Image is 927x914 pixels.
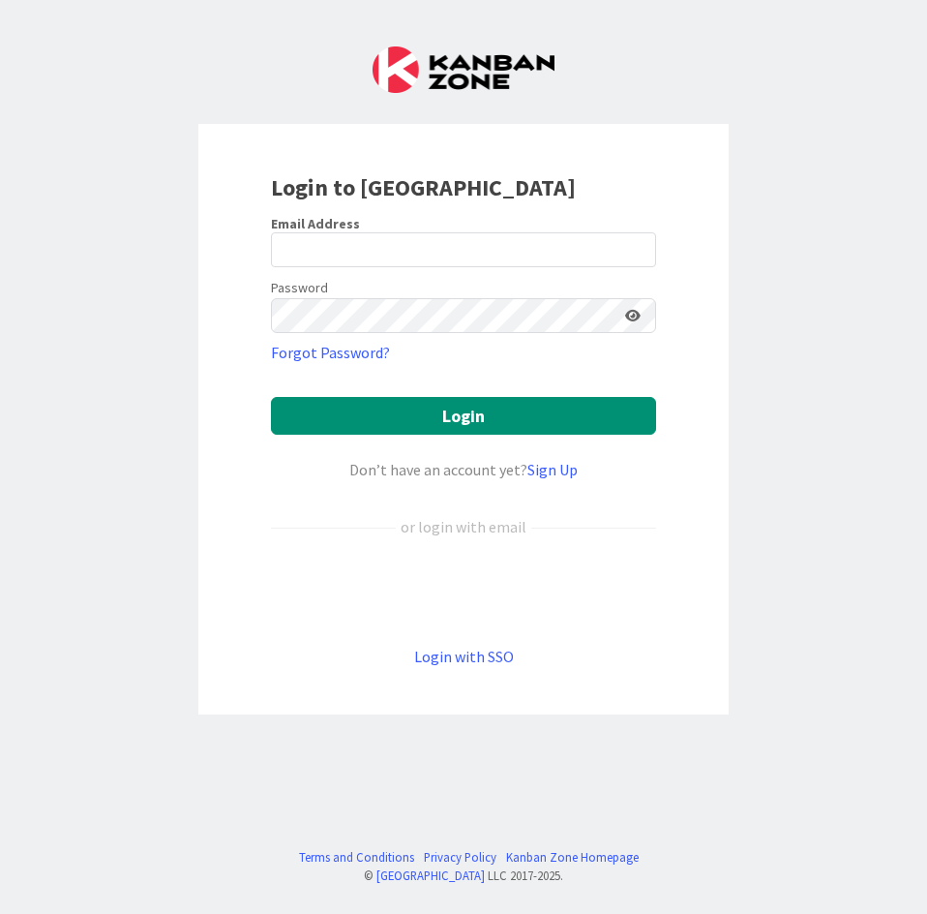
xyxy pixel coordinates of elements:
div: or login with email [396,515,531,538]
a: Login with SSO [414,647,514,666]
a: Terms and Conditions [299,848,414,867]
a: [GEOGRAPHIC_DATA] [376,868,485,883]
iframe: Sign in with Google Button [261,570,666,613]
button: Login [271,397,656,435]
div: © LLC 2017- 2025 . [289,867,639,885]
img: Kanban Zone [373,46,554,93]
label: Email Address [271,215,360,232]
a: Sign Up [527,460,578,479]
div: Don’t have an account yet? [271,458,656,481]
a: Privacy Policy [424,848,496,867]
a: Kanban Zone Homepage [506,848,639,867]
label: Password [271,278,328,298]
b: Login to [GEOGRAPHIC_DATA] [271,172,576,202]
a: Forgot Password? [271,341,390,364]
